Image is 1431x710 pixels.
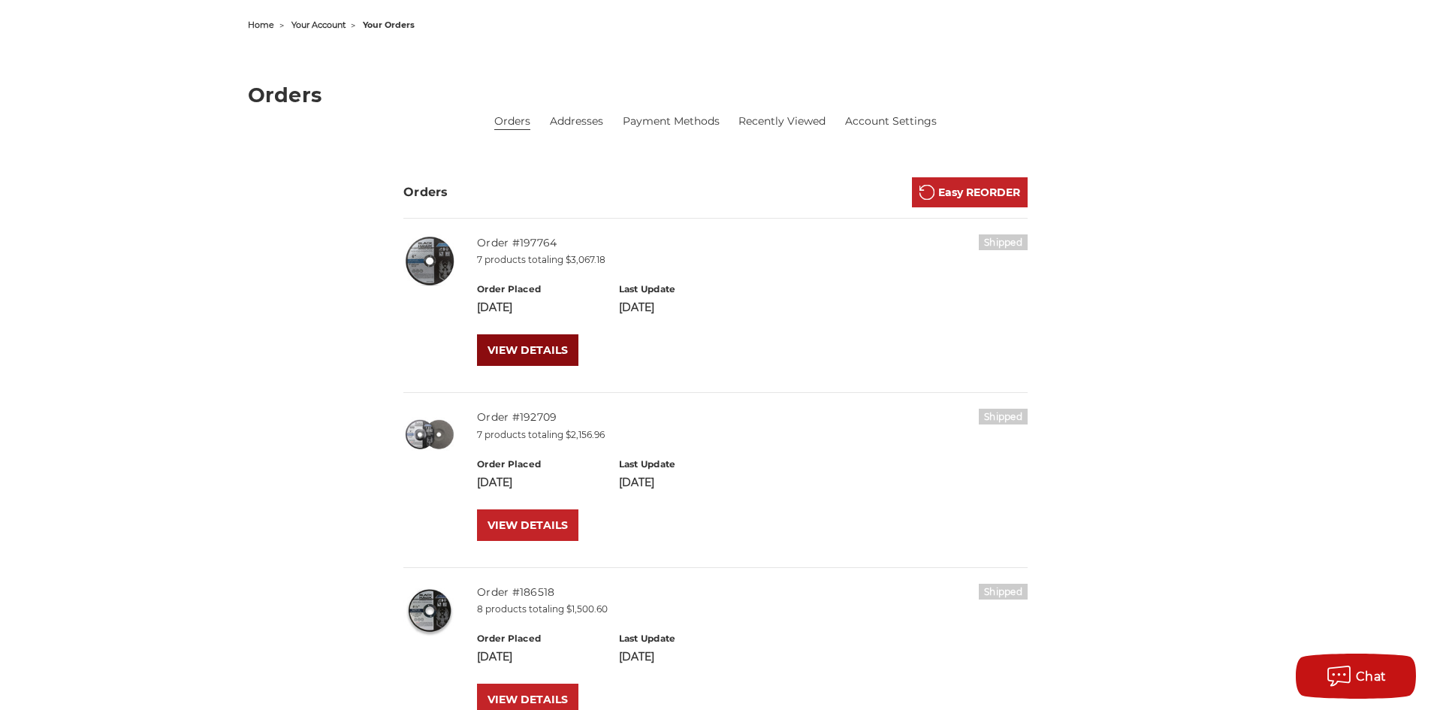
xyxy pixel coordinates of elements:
span: [DATE] [477,650,512,663]
a: Account Settings [845,113,937,129]
button: Chat [1296,654,1416,699]
a: Order #186518 [477,585,554,599]
span: Chat [1356,669,1387,684]
h6: Last Update [619,282,744,296]
h6: Order Placed [477,282,602,296]
p: 7 products totaling $3,067.18 [477,253,1028,267]
h1: Orders [248,85,1184,105]
span: [DATE] [619,301,654,314]
span: your orders [363,20,415,30]
a: VIEW DETAILS [477,334,578,366]
p: 8 products totaling $1,500.60 [477,603,1028,616]
a: Order #197764 [477,236,557,249]
h6: Shipped [979,409,1028,424]
img: 4-1/2" super thin cut off wheel for fast metal cutting and minimal kerf [403,584,456,636]
h6: Last Update [619,632,744,645]
a: Payment Methods [623,113,720,129]
img: 6 inch grinding disc by Black Hawk Abrasives [403,409,456,461]
a: Easy REORDER [912,177,1028,207]
h6: Shipped [979,234,1028,250]
span: [DATE] [477,476,512,489]
h6: Last Update [619,458,744,471]
h6: Order Placed [477,632,602,645]
span: [DATE] [619,650,654,663]
p: 7 products totaling $2,156.96 [477,428,1028,442]
a: your account [291,20,346,30]
img: 6" x .045 x 7/8" Cutting Disc T1 [403,234,456,287]
span: [DATE] [619,476,654,489]
h6: Order Placed [477,458,602,471]
a: Addresses [550,113,603,129]
span: [DATE] [477,301,512,314]
a: home [248,20,274,30]
h6: Shipped [979,584,1028,600]
li: Orders [494,113,530,130]
a: Order #192709 [477,410,557,424]
a: VIEW DETAILS [477,509,578,541]
h3: Orders [403,183,448,201]
a: Recently Viewed [738,113,826,129]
